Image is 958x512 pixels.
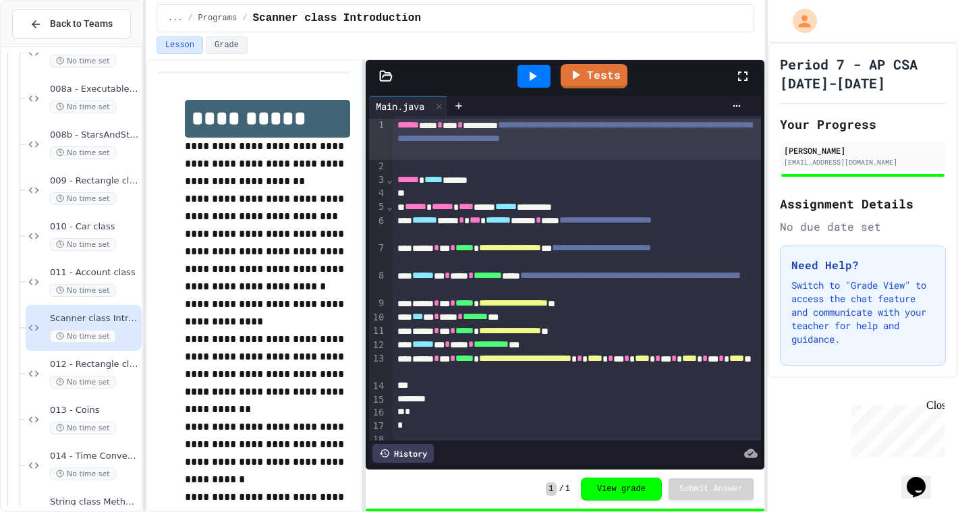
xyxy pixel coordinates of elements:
[50,55,116,67] span: No time set
[559,484,564,494] span: /
[791,257,934,273] h3: Need Help?
[679,484,743,494] span: Submit Answer
[50,313,139,324] span: Scanner class Introduction
[369,160,386,173] div: 2
[791,279,934,346] p: Switch to "Grade View" to access the chat feature and communicate with your teacher for help and ...
[369,187,386,200] div: 4
[168,13,183,24] span: ...
[12,9,131,38] button: Back to Teams
[369,269,386,297] div: 8
[50,451,139,462] span: 014 - Time Conversion
[242,13,247,24] span: /
[784,157,942,167] div: [EMAIL_ADDRESS][DOMAIN_NAME]
[50,359,139,370] span: 012 - Rectangle class II
[372,444,434,463] div: History
[369,352,386,380] div: 13
[50,17,113,31] span: Back to Teams
[386,201,393,212] span: Fold line
[369,173,386,187] div: 3
[369,241,386,269] div: 7
[198,13,237,24] span: Programs
[369,215,386,242] div: 6
[188,13,192,24] span: /
[369,200,386,214] div: 5
[369,420,386,433] div: 17
[369,119,386,160] div: 1
[50,267,139,279] span: 011 - Account class
[369,380,386,393] div: 14
[50,496,139,508] span: String class Methods Introduction
[369,99,431,113] div: Main.java
[50,84,139,95] span: 008a - Executable class
[369,339,386,352] div: 12
[157,36,203,54] button: Lesson
[780,115,946,134] h2: Your Progress
[369,393,386,407] div: 15
[369,433,386,447] div: 18
[780,219,946,235] div: No due date set
[206,36,248,54] button: Grade
[50,221,139,233] span: 010 - Car class
[50,130,139,141] span: 008b - StarsAndStripes
[846,399,945,457] iframe: chat widget
[546,482,556,496] span: 1
[779,5,820,36] div: My Account
[901,458,945,499] iframe: chat widget
[50,284,116,297] span: No time set
[50,405,139,416] span: 013 - Coins
[561,64,627,88] a: Tests
[386,174,393,185] span: Fold line
[50,146,116,159] span: No time set
[252,10,421,26] span: Scanner class Introduction
[369,297,386,310] div: 9
[669,478,754,500] button: Submit Answer
[369,324,386,338] div: 11
[50,101,116,113] span: No time set
[50,238,116,251] span: No time set
[780,194,946,213] h2: Assignment Details
[369,96,448,116] div: Main.java
[50,422,116,434] span: No time set
[5,5,93,86] div: Chat with us now!Close
[50,192,116,205] span: No time set
[780,55,946,92] h1: Period 7 - AP CSA [DATE]-[DATE]
[565,484,570,494] span: 1
[784,144,942,157] div: [PERSON_NAME]
[50,175,139,187] span: 009 - Rectangle class
[369,406,386,420] div: 16
[50,467,116,480] span: No time set
[50,330,116,343] span: No time set
[369,311,386,324] div: 10
[581,478,662,501] button: View grade
[50,376,116,389] span: No time set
